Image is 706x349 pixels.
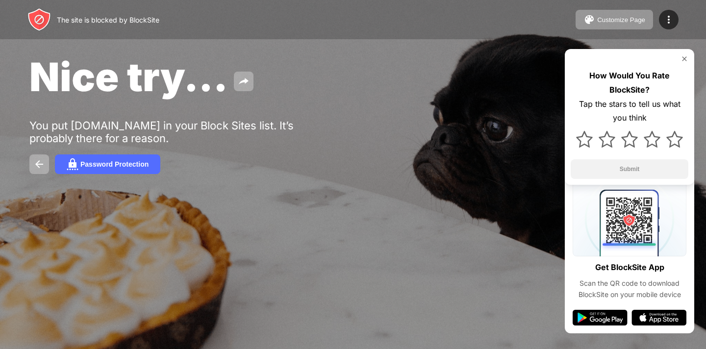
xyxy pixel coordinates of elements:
[80,160,149,168] div: Password Protection
[571,97,688,125] div: Tap the stars to tell us what you think
[571,159,688,179] button: Submit
[583,14,595,25] img: pallet.svg
[681,55,688,63] img: rate-us-close.svg
[644,131,660,148] img: star.svg
[55,154,160,174] button: Password Protection
[631,310,686,325] img: app-store.svg
[621,131,638,148] img: star.svg
[571,69,688,97] div: How Would You Rate BlockSite?
[67,158,78,170] img: password.svg
[663,14,675,25] img: menu-icon.svg
[57,16,159,24] div: The site is blocked by BlockSite
[599,131,615,148] img: star.svg
[597,16,645,24] div: Customize Page
[29,53,228,100] span: Nice try...
[33,158,45,170] img: back.svg
[238,75,250,87] img: share.svg
[595,260,664,274] div: Get BlockSite App
[573,310,628,325] img: google-play.svg
[573,278,686,300] div: Scan the QR code to download BlockSite on your mobile device
[27,8,51,31] img: header-logo.svg
[29,119,332,145] div: You put [DOMAIN_NAME] in your Block Sites list. It’s probably there for a reason.
[666,131,683,148] img: star.svg
[576,131,593,148] img: star.svg
[576,10,653,29] button: Customize Page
